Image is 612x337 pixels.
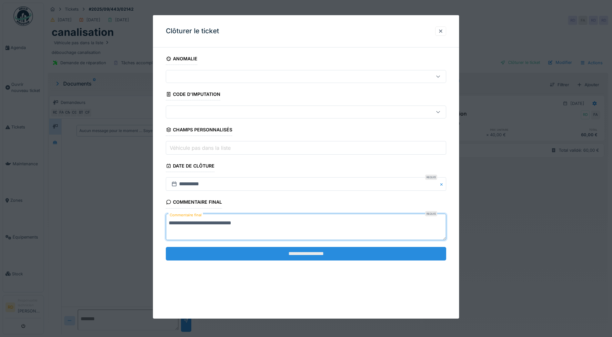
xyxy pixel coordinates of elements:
[166,197,222,208] div: Commentaire final
[425,175,437,180] div: Requis
[166,54,197,65] div: Anomalie
[168,211,203,219] label: Commentaire final
[166,161,215,172] div: Date de clôture
[166,27,219,35] h3: Clôturer le ticket
[439,177,446,191] button: Close
[168,144,232,151] label: Véhicule pas dans la liste
[425,211,437,216] div: Requis
[166,125,232,136] div: Champs personnalisés
[166,89,220,100] div: Code d'imputation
